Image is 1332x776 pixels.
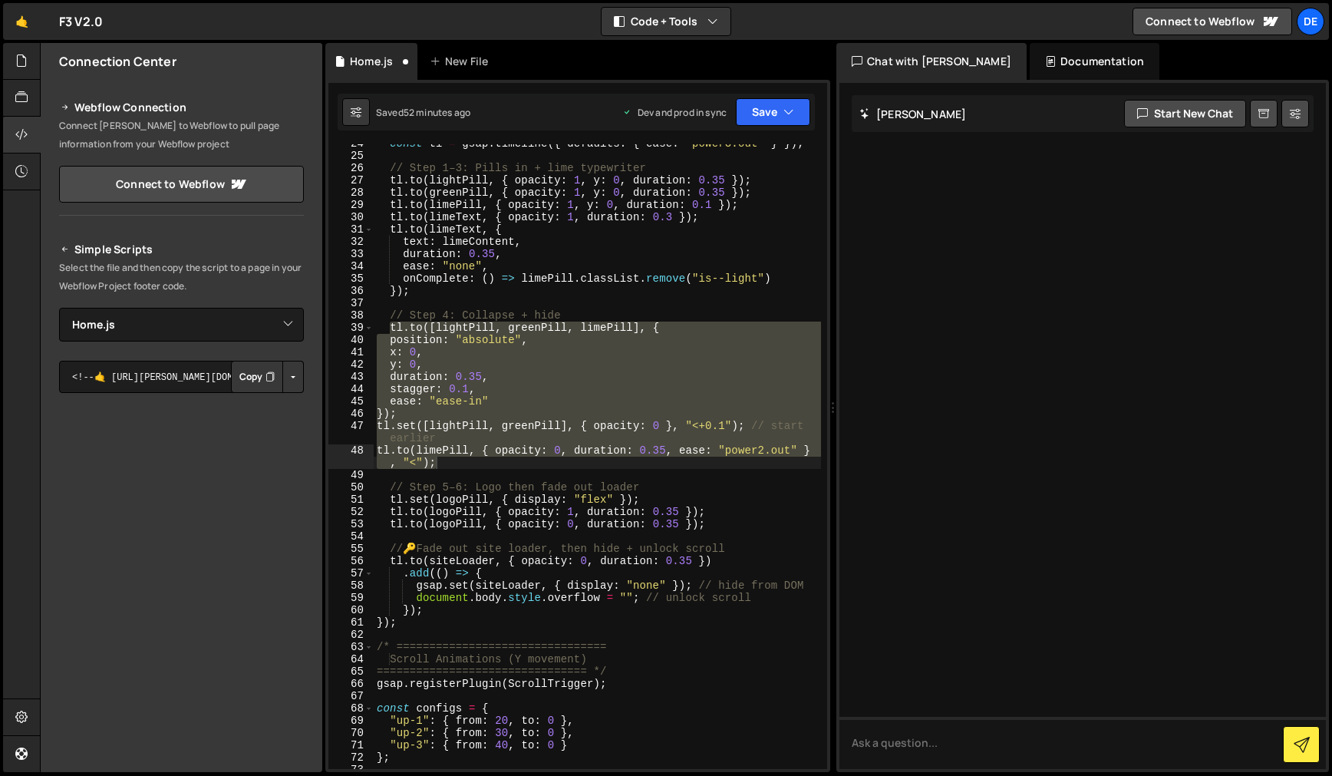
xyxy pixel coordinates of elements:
div: 70 [328,727,374,739]
div: 28 [328,187,374,199]
div: 68 [328,702,374,715]
div: 52 minutes ago [404,106,470,119]
div: 73 [328,764,374,776]
p: Connect [PERSON_NAME] to Webflow to pull page information from your Webflow project [59,117,304,154]
div: 50 [328,481,374,494]
div: 45 [328,395,374,408]
div: 62 [328,629,374,641]
iframe: YouTube video player [59,418,305,556]
div: 35 [328,272,374,285]
div: 26 [328,162,374,174]
div: Dev and prod in sync [622,106,727,119]
div: F3 V2.0 [59,12,103,31]
div: 67 [328,690,374,702]
textarea: <!--🤙 [URL][PERSON_NAME][DOMAIN_NAME]> <script>document.addEventListener("DOMContentLoaded", func... [59,361,304,393]
div: New File [430,54,494,69]
div: 25 [328,150,374,162]
div: Chat with [PERSON_NAME] [836,43,1027,80]
h2: Connection Center [59,53,176,70]
div: 64 [328,653,374,665]
p: Select the file and then copy the script to a page in your Webflow Project footer code. [59,259,304,296]
div: Saved [376,106,470,119]
div: 47 [328,420,374,444]
div: 56 [328,555,374,567]
h2: [PERSON_NAME] [859,107,966,121]
button: Start new chat [1124,100,1246,127]
button: Save [736,98,810,126]
div: 39 [328,322,374,334]
div: 58 [328,580,374,592]
div: Home.js [350,54,393,69]
div: 52 [328,506,374,518]
div: 34 [328,260,374,272]
div: 43 [328,371,374,383]
div: 38 [328,309,374,322]
div: 40 [328,334,374,346]
h2: Webflow Connection [59,98,304,117]
div: 63 [328,641,374,653]
div: 54 [328,530,374,543]
div: 72 [328,751,374,764]
button: Copy [231,361,283,393]
div: 61 [328,616,374,629]
h2: Simple Scripts [59,240,304,259]
div: 32 [328,236,374,248]
div: 60 [328,604,374,616]
div: 29 [328,199,374,211]
div: 37 [328,297,374,309]
div: 53 [328,518,374,530]
div: 69 [328,715,374,727]
button: Code + Tools [602,8,730,35]
div: 44 [328,383,374,395]
a: De [1297,8,1324,35]
div: 27 [328,174,374,187]
a: 🤙 [3,3,41,40]
div: 48 [328,444,374,469]
div: 65 [328,665,374,678]
div: 59 [328,592,374,604]
div: 46 [328,408,374,420]
div: 31 [328,223,374,236]
div: 51 [328,494,374,506]
a: Connect to Webflow [1133,8,1292,35]
div: 66 [328,678,374,690]
div: 49 [328,469,374,481]
div: 57 [328,567,374,580]
div: 36 [328,285,374,297]
div: 42 [328,358,374,371]
div: 71 [328,739,374,751]
a: Connect to Webflow [59,166,304,203]
div: 30 [328,211,374,223]
div: 33 [328,248,374,260]
div: 55 [328,543,374,555]
iframe: YouTube video player [59,566,305,705]
div: 41 [328,346,374,358]
div: Button group with nested dropdown [231,361,304,393]
div: Documentation [1030,43,1159,80]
